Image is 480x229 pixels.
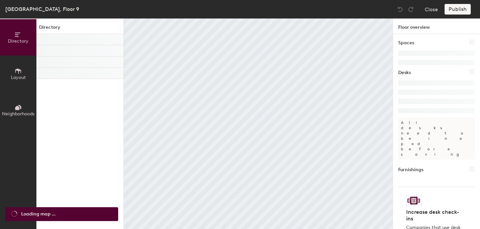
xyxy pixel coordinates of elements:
[21,210,56,218] span: Loading map ...
[8,38,28,44] span: Directory
[2,111,34,117] span: Neighborhoods
[406,209,463,222] h4: Increase desk check-ins
[398,39,414,47] h1: Spaces
[398,166,423,173] h1: Furnishings
[408,6,414,13] img: Redo
[393,19,480,34] h1: Floor overview
[425,4,438,15] button: Close
[5,5,79,13] div: [GEOGRAPHIC_DATA], Floor 9
[36,24,123,34] h1: Directory
[124,19,393,229] canvas: Map
[11,75,26,80] span: Layout
[398,117,475,160] p: All desks need to be in a pod before saving
[398,69,411,76] h1: Desks
[406,195,421,206] img: Sticker logo
[397,6,404,13] img: Undo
